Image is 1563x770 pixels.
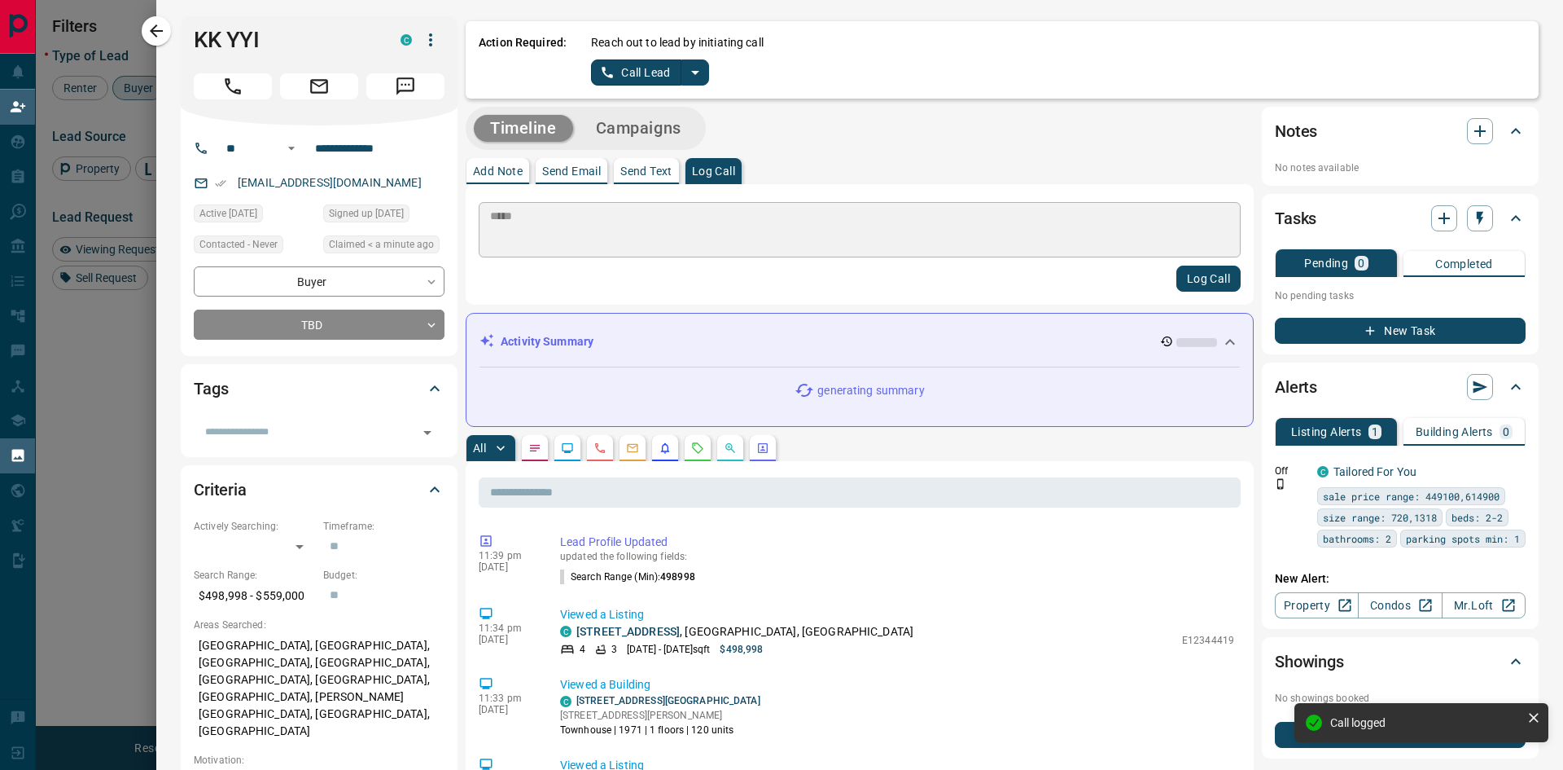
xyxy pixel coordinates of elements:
div: Buyer [194,266,444,297]
p: E12344419 [1182,633,1234,648]
p: $498,998 [720,642,763,657]
div: condos.ca [1317,466,1329,477]
div: TBD [194,310,444,340]
h2: Showings [1275,649,1344,675]
p: Off [1275,464,1307,478]
h2: Notes [1275,118,1317,144]
p: Actively Searching: [194,519,315,534]
p: [DATE] [479,634,536,645]
p: Search Range (Min) : [560,570,695,584]
p: Action Required: [479,34,567,86]
p: Timeframe: [323,519,444,534]
p: 11:39 pm [479,550,536,561]
span: parking spots min: 1 [1406,530,1520,547]
span: beds: 2-2 [1451,509,1503,526]
p: Viewed a Listing [560,606,1234,623]
p: 0 [1503,426,1509,438]
h2: Tags [194,376,228,402]
svg: Lead Browsing Activity [561,442,574,455]
span: size range: 720,1318 [1323,509,1437,526]
p: Lead Profile Updated [560,534,1234,551]
a: Tailored For You [1333,465,1416,478]
a: [STREET_ADDRESS][GEOGRAPHIC_DATA] [576,695,760,706]
button: Campaigns [580,115,698,142]
p: 4 [580,642,585,657]
svg: Opportunities [724,442,737,455]
p: New Alert: [1275,570,1526,587]
div: Sun Aug 17 2025 [194,205,315,227]
p: Send Text [620,165,672,177]
p: Motivation: [194,753,444,768]
p: Pending [1304,257,1348,269]
p: Reach out to lead by initiating call [591,34,764,51]
p: Activity Summary [501,333,593,350]
button: New Task [1275,318,1526,344]
h1: KK YYI [194,27,376,53]
span: bathrooms: 2 [1323,530,1391,547]
a: Property [1275,592,1359,618]
p: updated the following fields: [560,551,1234,562]
p: 11:34 pm [479,623,536,634]
svg: Email Verified [215,178,226,189]
a: Condos [1358,592,1442,618]
span: Email [280,73,358,99]
div: condos.ca [560,696,571,707]
h2: Criteria [194,477,247,503]
p: Building Alerts [1416,426,1493,438]
svg: Requests [691,442,704,455]
button: New Showing [1275,722,1526,748]
svg: Emails [626,442,639,455]
h2: Alerts [1275,374,1317,400]
span: Call [194,73,272,99]
span: Message [366,73,444,99]
p: Listing Alerts [1291,426,1362,438]
p: [GEOGRAPHIC_DATA], [GEOGRAPHIC_DATA], [GEOGRAPHIC_DATA], [GEOGRAPHIC_DATA], [GEOGRAPHIC_DATA], [G... [194,632,444,745]
svg: Listing Alerts [659,442,672,455]
span: sale price range: 449100,614900 [1323,488,1500,504]
p: Viewed a Building [560,676,1234,693]
svg: Calls [593,442,606,455]
div: Tags [194,369,444,408]
button: Call Lead [591,59,681,86]
button: Timeline [474,115,573,142]
a: Mr.Loft [1442,592,1526,618]
div: Showings [1275,642,1526,681]
div: Tue Jul 08 2025 [323,205,444,227]
p: 3 [611,642,617,657]
svg: Notes [528,442,541,455]
span: Contacted - Never [199,236,278,253]
p: Areas Searched: [194,618,444,632]
div: condos.ca [401,34,412,46]
p: 11:33 pm [479,693,536,704]
p: Search Range: [194,568,315,583]
div: condos.ca [560,626,571,637]
p: [DATE] - [DATE] sqft [627,642,710,657]
p: No notes available [1275,161,1526,175]
p: [DATE] [479,704,536,715]
span: 498998 [660,571,695,583]
a: [EMAIL_ADDRESS][DOMAIN_NAME] [238,176,422,189]
span: Claimed < a minute ago [329,236,434,253]
div: Tasks [1275,199,1526,238]
div: split button [591,59,709,86]
p: $498,998 - $559,000 [194,583,315,609]
svg: Agent Actions [756,442,769,455]
p: [STREET_ADDRESS][PERSON_NAME] [560,708,760,723]
p: No showings booked [1275,691,1526,706]
p: Budget: [323,568,444,583]
p: [DATE] [479,561,536,573]
p: Townhouse | 1971 | 1 floors | 120 units [560,723,760,737]
a: [STREET_ADDRESS] [576,625,680,638]
p: Completed [1435,258,1493,270]
span: Active [DATE] [199,205,257,222]
div: Alerts [1275,367,1526,407]
span: Signed up [DATE] [329,205,404,222]
div: Mon Aug 18 2025 [323,235,444,258]
p: 0 [1358,257,1364,269]
button: Log Call [1176,266,1241,292]
p: generating summary [817,382,924,399]
p: Send Email [542,165,601,177]
p: , [GEOGRAPHIC_DATA], [GEOGRAPHIC_DATA] [576,623,913,640]
h2: Tasks [1275,205,1316,231]
div: Notes [1275,112,1526,151]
